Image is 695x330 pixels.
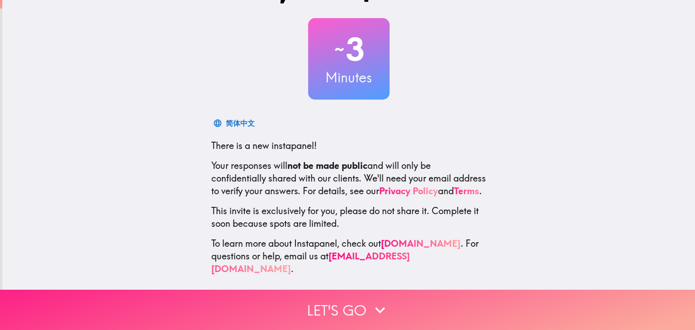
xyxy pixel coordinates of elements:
[211,114,258,132] button: 简体中文
[211,237,486,275] p: To learn more about Instapanel, check out . For questions or help, email us at .
[308,68,390,87] h3: Minutes
[454,185,479,196] a: Terms
[211,250,410,274] a: [EMAIL_ADDRESS][DOMAIN_NAME]
[381,238,461,249] a: [DOMAIN_NAME]
[211,205,486,230] p: This invite is exclusively for you, please do not share it. Complete it soon because spots are li...
[287,160,367,171] b: not be made public
[379,185,438,196] a: Privacy Policy
[211,159,486,197] p: Your responses will and will only be confidentially shared with our clients. We'll need your emai...
[226,117,255,129] div: 简体中文
[308,31,390,68] h2: 3
[333,36,346,63] span: ~
[211,140,317,151] span: There is a new instapanel!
